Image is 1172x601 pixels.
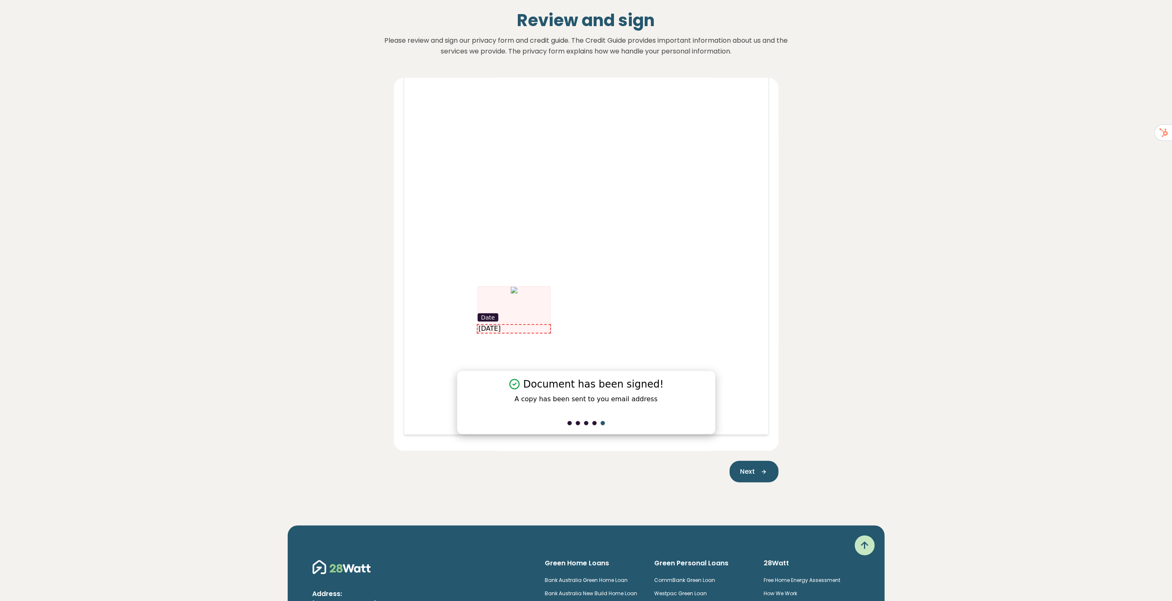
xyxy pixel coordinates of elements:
[313,589,532,599] p: Address:
[764,577,840,584] a: Free Home Energy Assessment
[764,559,860,568] h6: 28Watt
[545,590,638,597] a: Bank Australia New Build Home Loan
[545,559,641,568] h6: Green Home Loans
[730,461,779,482] button: Next
[764,590,797,597] a: How We Work
[545,577,628,584] a: Bank Australia Green Home Loan
[654,577,715,584] a: CommBank Green Loan
[379,35,793,56] p: Please review and sign our privacy form and credit guide. The Credit Guide provides important inf...
[308,10,865,30] h1: Review and sign
[740,467,755,477] span: Next
[313,559,371,575] img: 28Watt
[654,590,707,597] a: Westpac Green Loan
[654,559,750,568] h6: Green Personal Loans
